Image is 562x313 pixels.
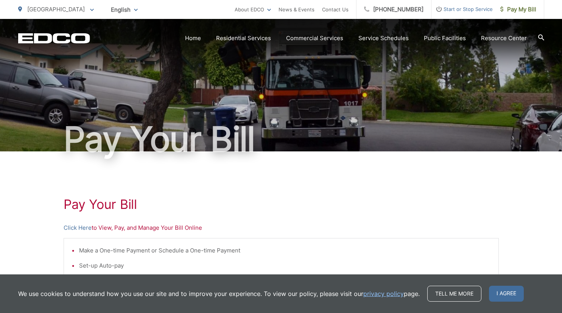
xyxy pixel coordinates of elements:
[64,223,499,232] p: to View, Pay, and Manage Your Bill Online
[322,5,349,14] a: Contact Us
[18,120,544,158] h1: Pay Your Bill
[424,34,466,43] a: Public Facilities
[79,246,491,255] li: Make a One-time Payment or Schedule a One-time Payment
[27,6,85,13] span: [GEOGRAPHIC_DATA]
[216,34,271,43] a: Residential Services
[105,3,143,16] span: English
[18,289,420,298] p: We use cookies to understand how you use our site and to improve your experience. To view our pol...
[358,34,409,43] a: Service Schedules
[279,5,314,14] a: News & Events
[235,5,271,14] a: About EDCO
[363,289,404,298] a: privacy policy
[64,223,92,232] a: Click Here
[64,197,499,212] h1: Pay Your Bill
[427,286,481,302] a: Tell me more
[79,261,491,270] li: Set-up Auto-pay
[18,33,90,44] a: EDCD logo. Return to the homepage.
[489,286,524,302] span: I agree
[481,34,527,43] a: Resource Center
[286,34,343,43] a: Commercial Services
[500,5,536,14] span: Pay My Bill
[185,34,201,43] a: Home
